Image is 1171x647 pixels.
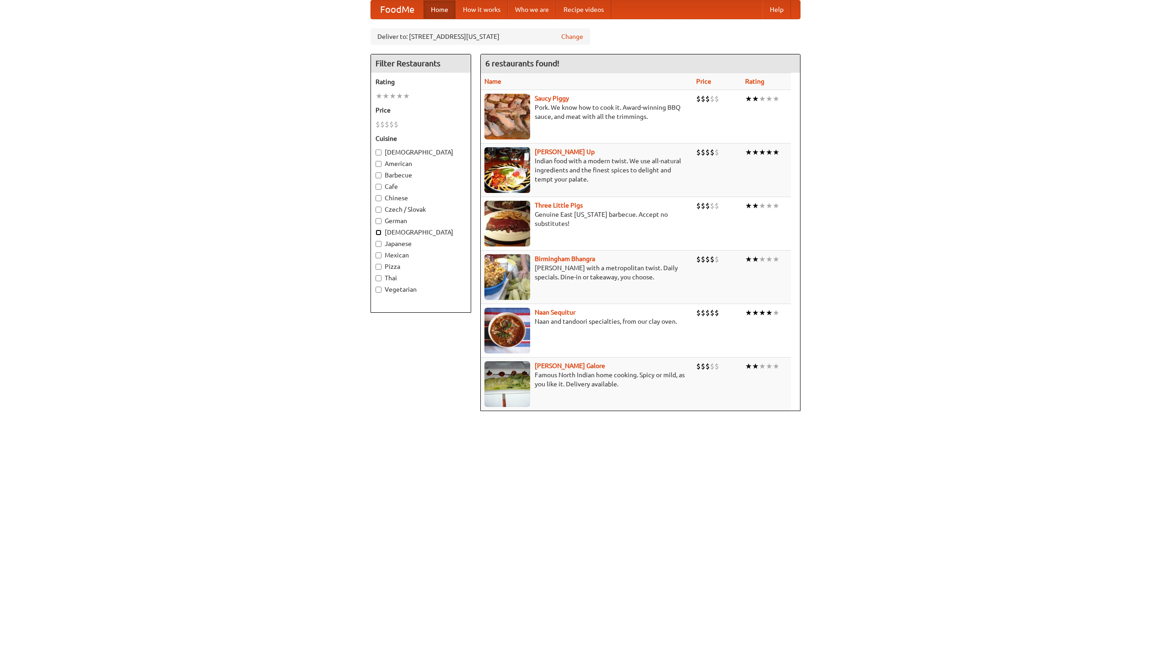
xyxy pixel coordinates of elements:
[376,264,381,270] input: Pizza
[389,119,394,129] li: $
[376,207,381,213] input: Czech / Slovak
[376,273,466,283] label: Thai
[376,134,466,143] h5: Cuisine
[371,0,424,19] a: FoodMe
[535,202,583,209] a: Three Little Pigs
[535,255,595,262] a: Birmingham Bhangra
[710,254,714,264] li: $
[561,32,583,41] a: Change
[376,195,381,201] input: Chinese
[696,94,701,104] li: $
[752,147,759,157] li: ★
[701,201,705,211] li: $
[485,59,559,68] ng-pluralize: 6 restaurants found!
[752,361,759,371] li: ★
[376,91,382,101] li: ★
[376,262,466,271] label: Pizza
[484,147,530,193] img: curryup.jpg
[773,94,779,104] li: ★
[556,0,611,19] a: Recipe videos
[766,308,773,318] li: ★
[696,361,701,371] li: $
[403,91,410,101] li: ★
[705,361,710,371] li: $
[380,119,385,129] li: $
[389,91,396,101] li: ★
[705,254,710,264] li: $
[484,370,689,389] p: Famous North Indian home cooking. Spicy or mild, as you like it. Delivery available.
[759,254,766,264] li: ★
[714,254,719,264] li: $
[766,201,773,211] li: ★
[376,172,381,178] input: Barbecue
[376,193,466,203] label: Chinese
[766,361,773,371] li: ★
[752,201,759,211] li: ★
[376,148,466,157] label: [DEMOGRAPHIC_DATA]
[705,201,710,211] li: $
[766,94,773,104] li: ★
[484,254,530,300] img: bhangra.jpg
[773,308,779,318] li: ★
[376,251,466,260] label: Mexican
[376,216,466,225] label: German
[696,254,701,264] li: $
[376,275,381,281] input: Thai
[484,210,689,228] p: Genuine East [US_STATE] barbecue. Accept no substitutes!
[535,148,595,155] b: [PERSON_NAME] Up
[535,362,605,369] a: [PERSON_NAME] Galore
[714,147,719,157] li: $
[371,28,590,45] div: Deliver to: [STREET_ADDRESS][US_STATE]
[714,308,719,318] li: $
[745,147,752,157] li: ★
[376,228,466,237] label: [DEMOGRAPHIC_DATA]
[745,78,764,85] a: Rating
[759,147,766,157] li: ★
[710,94,714,104] li: $
[714,201,719,211] li: $
[424,0,456,19] a: Home
[376,184,381,190] input: Cafe
[705,147,710,157] li: $
[376,285,466,294] label: Vegetarian
[382,91,389,101] li: ★
[752,308,759,318] li: ★
[759,361,766,371] li: ★
[745,94,752,104] li: ★
[484,308,530,353] img: naansequitur.jpg
[710,361,714,371] li: $
[773,361,779,371] li: ★
[376,119,380,129] li: $
[745,254,752,264] li: ★
[484,317,689,326] p: Naan and tandoori specialties, from our clay oven.
[773,254,779,264] li: ★
[376,205,466,214] label: Czech / Slovak
[759,308,766,318] li: ★
[385,119,389,129] li: $
[535,95,569,102] a: Saucy Piggy
[484,361,530,407] img: currygalore.jpg
[710,201,714,211] li: $
[745,201,752,211] li: ★
[376,218,381,224] input: German
[714,94,719,104] li: $
[508,0,556,19] a: Who we are
[535,309,575,316] a: Naan Sequitur
[745,308,752,318] li: ★
[752,94,759,104] li: ★
[773,201,779,211] li: ★
[696,308,701,318] li: $
[701,147,705,157] li: $
[710,308,714,318] li: $
[376,182,466,191] label: Cafe
[376,241,381,247] input: Japanese
[696,78,711,85] a: Price
[752,254,759,264] li: ★
[701,308,705,318] li: $
[484,201,530,246] img: littlepigs.jpg
[484,263,689,282] p: [PERSON_NAME] with a metropolitan twist. Daily specials. Dine-in or takeaway, you choose.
